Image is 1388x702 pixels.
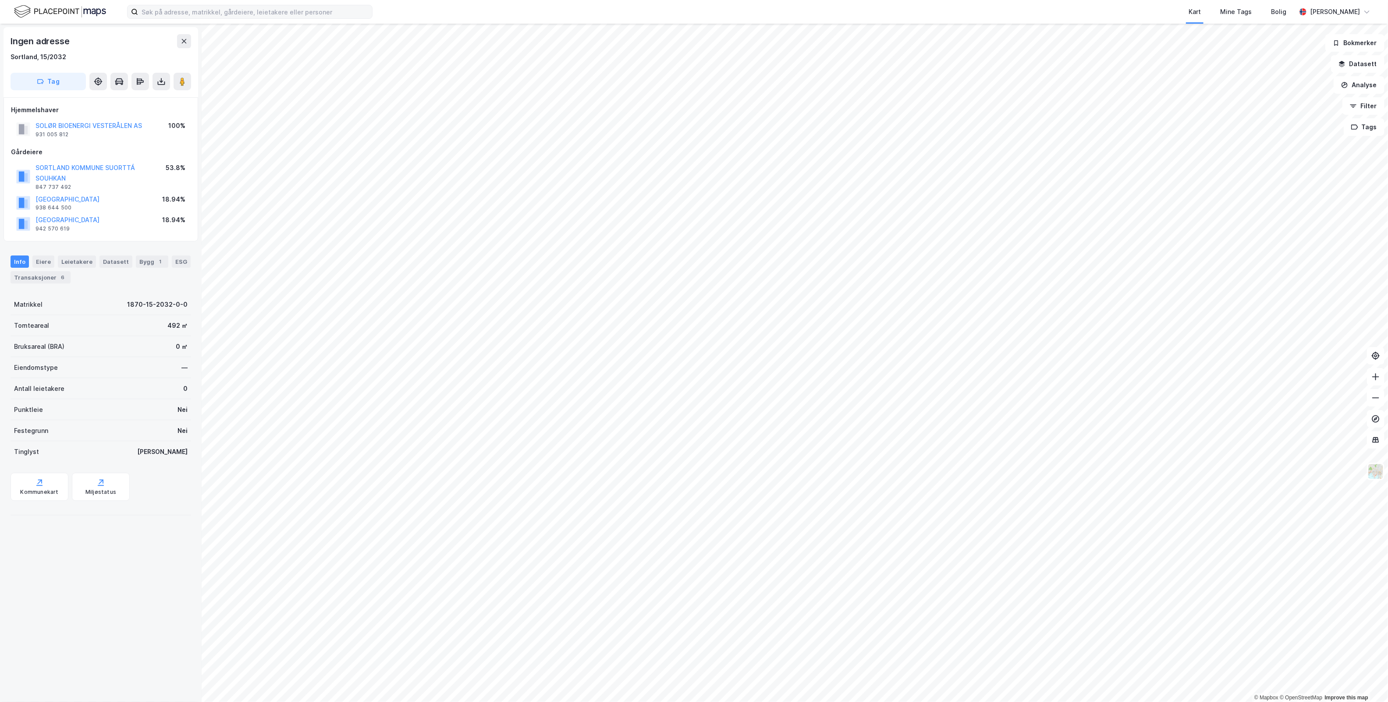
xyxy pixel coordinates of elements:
[58,273,67,282] div: 6
[99,255,132,268] div: Datasett
[35,184,71,191] div: 847 737 492
[11,271,71,284] div: Transaksjoner
[183,383,188,394] div: 0
[136,255,168,268] div: Bygg
[11,105,191,115] div: Hjemmelshaver
[35,131,68,138] div: 931 005 812
[14,4,106,19] img: logo.f888ab2527a4732fd821a326f86c7f29.svg
[14,320,49,331] div: Tomteareal
[11,255,29,268] div: Info
[1271,7,1286,17] div: Bolig
[181,362,188,373] div: —
[168,121,185,131] div: 100%
[166,163,185,173] div: 53.8%
[1189,7,1201,17] div: Kart
[172,255,191,268] div: ESG
[1342,97,1384,115] button: Filter
[162,194,185,205] div: 18.94%
[1280,695,1322,701] a: OpenStreetMap
[11,34,71,48] div: Ingen adresse
[20,489,58,496] div: Kommunekart
[35,204,71,211] div: 938 644 500
[14,404,43,415] div: Punktleie
[167,320,188,331] div: 492 ㎡
[14,341,64,352] div: Bruksareal (BRA)
[176,341,188,352] div: 0 ㎡
[156,257,165,266] div: 1
[1325,34,1384,52] button: Bokmerker
[1220,7,1252,17] div: Mine Tags
[14,299,43,310] div: Matrikkel
[85,489,116,496] div: Miljøstatus
[1344,118,1384,136] button: Tags
[162,215,185,225] div: 18.94%
[1325,695,1368,701] a: Improve this map
[11,147,191,157] div: Gårdeiere
[1331,55,1384,73] button: Datasett
[32,255,54,268] div: Eiere
[177,425,188,436] div: Nei
[137,447,188,457] div: [PERSON_NAME]
[35,225,70,232] div: 942 570 619
[14,425,48,436] div: Festegrunn
[14,447,39,457] div: Tinglyst
[177,404,188,415] div: Nei
[11,52,66,62] div: Sortland, 15/2032
[11,73,86,90] button: Tag
[1367,463,1384,480] img: Z
[58,255,96,268] div: Leietakere
[1254,695,1278,701] a: Mapbox
[1344,660,1388,702] iframe: Chat Widget
[1310,7,1360,17] div: [PERSON_NAME]
[127,299,188,310] div: 1870-15-2032-0-0
[1344,660,1388,702] div: Kontrollprogram for chat
[138,5,372,18] input: Søk på adresse, matrikkel, gårdeiere, leietakere eller personer
[14,383,64,394] div: Antall leietakere
[14,362,58,373] div: Eiendomstype
[1334,76,1384,94] button: Analyse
